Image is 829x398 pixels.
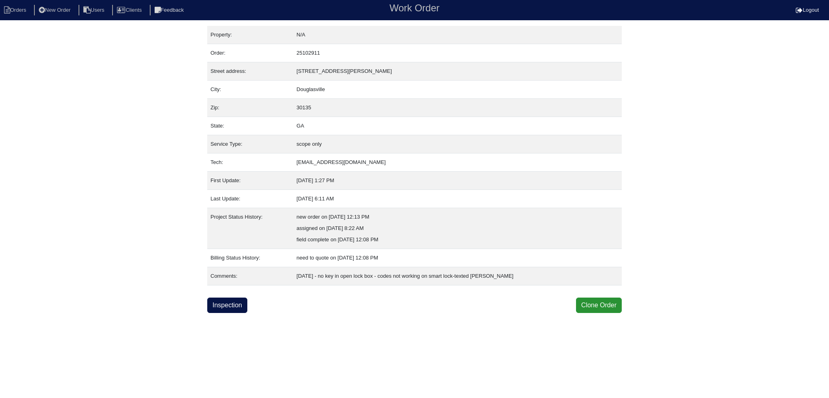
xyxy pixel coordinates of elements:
[293,153,622,172] td: [EMAIL_ADDRESS][DOMAIN_NAME]
[207,135,293,153] td: Service Type:
[34,7,77,13] a: New Order
[34,5,77,16] li: New Order
[293,99,622,117] td: 30135
[112,5,148,16] li: Clients
[207,267,293,285] td: Comments:
[112,7,148,13] a: Clients
[207,44,293,62] td: Order:
[207,99,293,117] td: Zip:
[79,5,111,16] li: Users
[207,81,293,99] td: City:
[297,252,619,264] div: need to quote on [DATE] 12:08 PM
[297,223,619,234] div: assigned on [DATE] 8:22 AM
[297,234,619,245] div: field complete on [DATE] 12:08 PM
[79,7,111,13] a: Users
[207,62,293,81] td: Street address:
[207,208,293,249] td: Project Status History:
[207,153,293,172] td: Tech:
[293,172,622,190] td: [DATE] 1:27 PM
[576,298,622,313] button: Clone Order
[150,5,190,16] li: Feedback
[207,190,293,208] td: Last Update:
[207,249,293,267] td: Billing Status History:
[297,211,619,223] div: new order on [DATE] 12:13 PM
[293,117,622,135] td: GA
[293,62,622,81] td: [STREET_ADDRESS][PERSON_NAME]
[207,298,247,313] a: Inspection
[293,190,622,208] td: [DATE] 6:11 AM
[293,267,622,285] td: [DATE] - no key in open lock box - codes not working on smart lock-texted [PERSON_NAME]
[293,135,622,153] td: scope only
[293,81,622,99] td: Douglasville
[207,117,293,135] td: State:
[207,26,293,44] td: Property:
[796,7,819,13] a: Logout
[207,172,293,190] td: First Update:
[293,26,622,44] td: N/A
[293,44,622,62] td: 25102911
